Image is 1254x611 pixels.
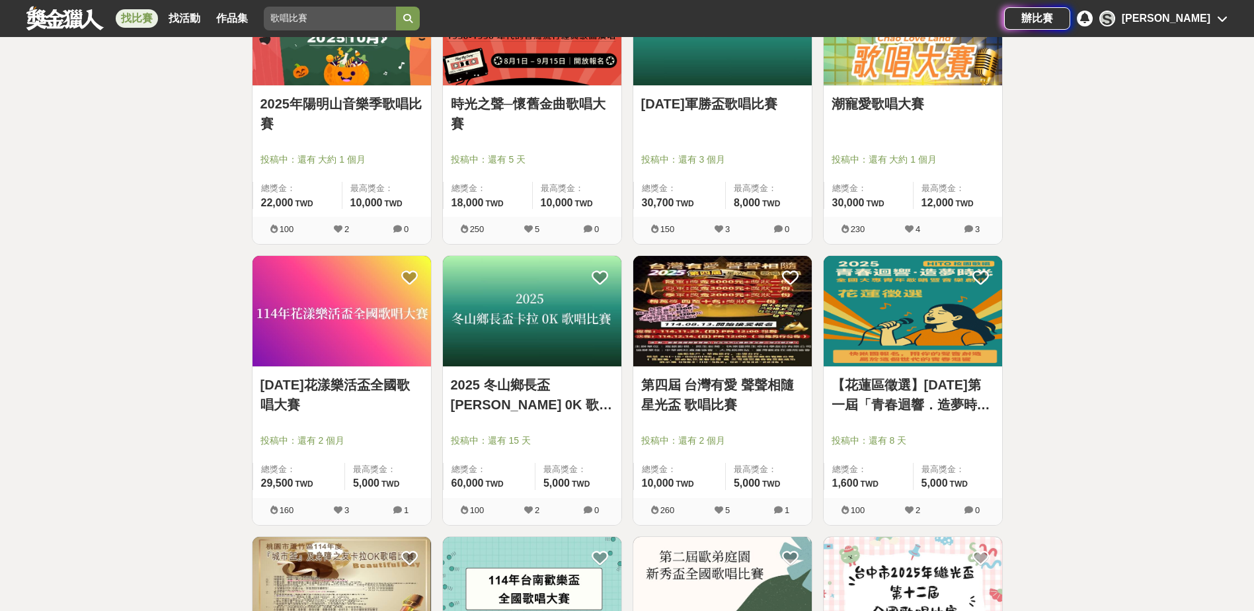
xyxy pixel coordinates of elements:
a: 2025年陽明山音樂季歌唱比賽 [260,94,423,134]
span: TWD [676,479,693,489]
a: 【花蓮區徵選】[DATE]第一屆「青春迴響．造夢時光」HITO校園歌唱 全國大專青年歌唱暨音樂創作徵選 [832,375,994,415]
span: 260 [660,505,675,515]
a: Cover Image [443,256,621,367]
span: 0 [404,224,409,234]
span: 5,000 [734,477,760,489]
span: 22,000 [261,197,294,208]
span: 最高獎金： [921,463,994,476]
a: 作品集 [211,9,253,28]
span: 投稿中：還有 8 天 [832,434,994,448]
span: TWD [295,199,313,208]
a: 時光之聲─懷舊金曲歌唱大賽 [451,94,613,134]
span: 10,000 [541,197,573,208]
span: 總獎金： [642,182,717,195]
span: 8,000 [734,197,760,208]
a: 找活動 [163,9,206,28]
a: Cover Image [253,256,431,367]
a: 2025 冬山鄉長盃[PERSON_NAME] 0K 歌唱比賽 [451,375,613,415]
span: 最高獎金： [353,463,423,476]
span: 投稿中：還有 15 天 [451,434,613,448]
span: TWD [572,479,590,489]
span: 5,000 [353,477,379,489]
span: 3 [975,224,980,234]
a: Cover Image [824,256,1002,367]
span: 4 [916,224,920,234]
span: TWD [574,199,592,208]
span: 總獎金： [451,463,527,476]
span: 60,000 [451,477,484,489]
span: 1 [785,505,789,515]
span: 3 [725,224,730,234]
span: 投稿中：還有 5 天 [451,153,613,167]
span: 最高獎金： [921,182,994,195]
span: 總獎金： [261,182,334,195]
span: TWD [866,199,884,208]
span: 0 [785,224,789,234]
span: 2 [916,505,920,515]
span: 100 [280,224,294,234]
span: 5,000 [921,477,948,489]
a: 辦比賽 [1004,7,1070,30]
span: TWD [485,199,503,208]
div: [PERSON_NAME] [1122,11,1210,26]
span: TWD [485,479,503,489]
span: 最高獎金： [734,463,804,476]
span: 投稿中：還有 3 個月 [641,153,804,167]
span: 投稿中：還有 2 個月 [641,434,804,448]
span: 2 [535,505,539,515]
span: 最高獎金： [350,182,423,195]
span: TWD [762,479,780,489]
span: 2 [344,224,349,234]
span: 10,000 [350,197,383,208]
span: 18,000 [451,197,484,208]
img: Cover Image [443,256,621,366]
span: 150 [660,224,675,234]
span: 100 [470,505,485,515]
span: 5 [535,224,539,234]
span: 10,000 [642,477,674,489]
span: 投稿中：還有 大約 1 個月 [832,153,994,167]
span: 30,700 [642,197,674,208]
span: 3 [344,505,349,515]
span: 100 [851,505,865,515]
span: 最高獎金： [543,463,613,476]
a: 找比賽 [116,9,158,28]
span: 總獎金： [451,182,524,195]
span: TWD [295,479,313,489]
span: 12,000 [921,197,954,208]
span: TWD [955,199,973,208]
span: 0 [594,505,599,515]
a: [DATE]花漾樂活盃全國歌唱大賽 [260,375,423,415]
a: [DATE]軍勝盃歌唱比賽 [641,94,804,114]
span: 投稿中：還有 大約 1 個月 [260,153,423,167]
a: Cover Image [633,256,812,367]
span: 160 [280,505,294,515]
span: 投稿中：還有 2 個月 [260,434,423,448]
span: TWD [762,199,780,208]
input: 全球自行車設計比賽 [264,7,396,30]
span: 5,000 [543,477,570,489]
span: 230 [851,224,865,234]
span: TWD [950,479,968,489]
span: 1 [404,505,409,515]
span: TWD [861,479,879,489]
span: TWD [676,199,693,208]
span: TWD [381,479,399,489]
span: 最高獎金： [541,182,613,195]
div: S [1099,11,1115,26]
span: 0 [975,505,980,515]
span: 30,000 [832,197,865,208]
img: Cover Image [824,256,1002,366]
a: 第四屆 台灣有愛 聲聲相隨 星光盃 歌唱比賽 [641,375,804,415]
span: 總獎金： [832,182,905,195]
span: 0 [594,224,599,234]
span: 250 [470,224,485,234]
span: 總獎金： [261,463,336,476]
span: 最高獎金： [734,182,804,195]
img: Cover Image [633,256,812,366]
span: 總獎金： [832,463,905,476]
span: 總獎金： [642,463,717,476]
span: TWD [384,199,402,208]
a: 潮寵愛歌唱大賽 [832,94,994,114]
